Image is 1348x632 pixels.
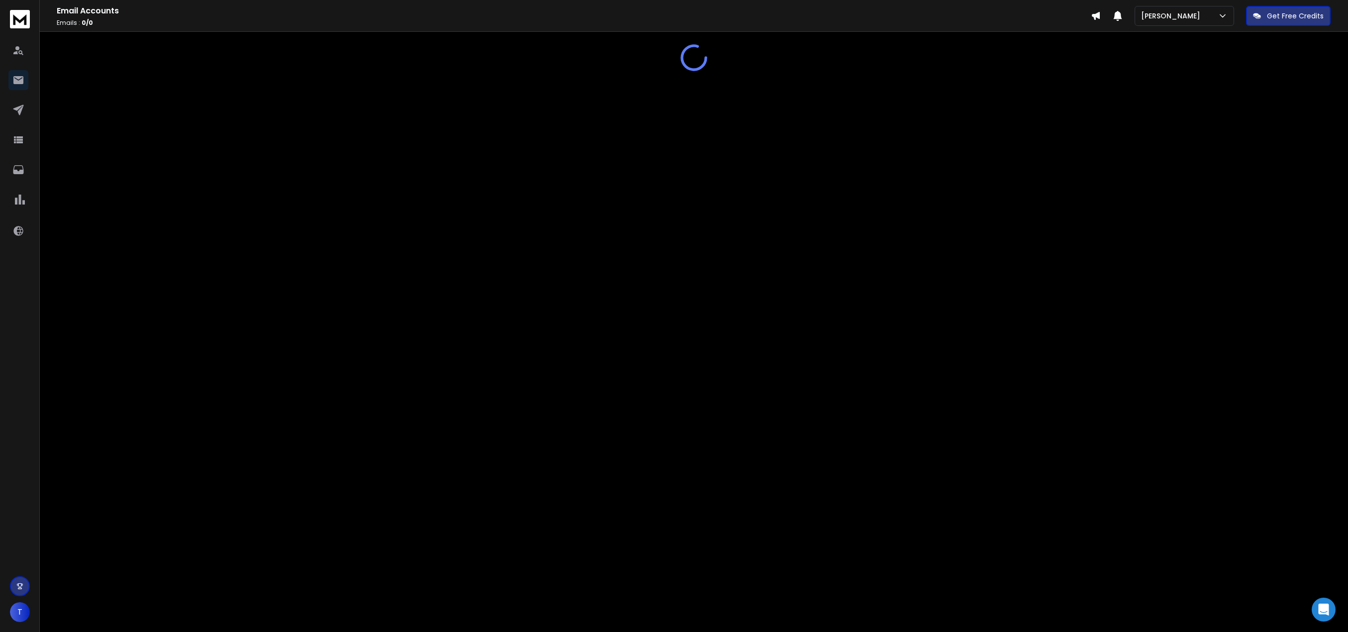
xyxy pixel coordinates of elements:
[1267,11,1324,21] p: Get Free Credits
[1141,11,1204,21] p: [PERSON_NAME]
[10,602,30,622] button: T
[1312,598,1336,622] div: Open Intercom Messenger
[1246,6,1331,26] button: Get Free Credits
[57,19,1091,27] p: Emails :
[82,18,93,27] span: 0 / 0
[10,10,30,28] img: logo
[57,5,1091,17] h1: Email Accounts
